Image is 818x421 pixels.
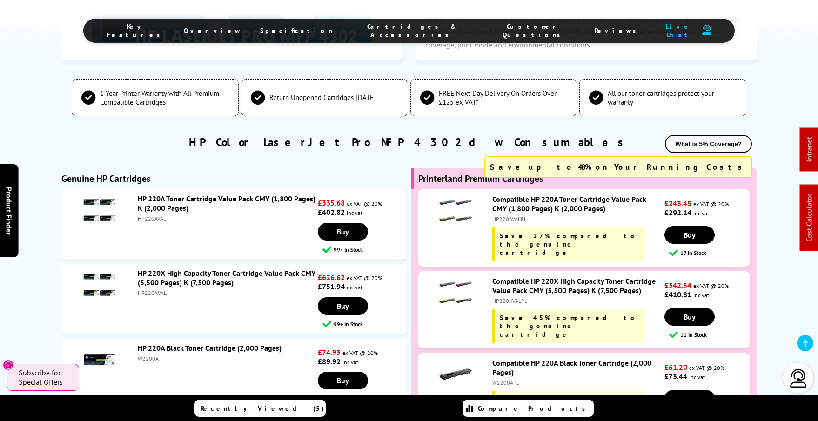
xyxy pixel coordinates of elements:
span: inc vat [347,284,362,291]
a: Cost Calculator [805,194,814,242]
span: inc vat [693,210,709,217]
a: HP Color LaserJet Pro MFP 4302dw Consumables [189,135,629,149]
span: Buy [684,230,696,240]
span: Buy [684,394,696,403]
strong: £74.93 [318,347,341,357]
span: All our toner cartridges protect your warranty [608,89,737,107]
strong: £61.20 [664,362,687,372]
span: Save 27% compared to the genuine cartridge [500,232,638,257]
span: Buy [337,376,349,385]
img: Compatible HP 220A Black Toner Cartridge (2,000 Pages) [439,358,472,391]
strong: £410.81 [664,290,691,299]
div: 99+ In Stock [322,245,407,254]
a: HP 220X High Capacity Toner Cartridge Value Pack CMY (5,500 Pages) K (7,500 Pages) [138,268,315,287]
div: HP220XVAL [138,289,315,296]
div: 99+ In Stock [322,394,407,403]
span: 1 Year Printer Warranty with All Premium Compatible Cartridges [100,89,229,107]
a: Compatible HP 220X High Capacity Toner Cartridge Value Pack CMY (5,500 Pages) K (7,500 Pages) [492,276,656,295]
strong: £335.68 [318,198,345,207]
img: HP 220A Black Toner Cartridge (2,000 Pages) [83,343,116,376]
span: inc vat [693,292,709,299]
img: Compatible HP 220A Toner Cartridge Value Pack CMY (1,800 Pages) K (2,000 Pages) [439,194,472,227]
span: ex VAT @ 20% [342,349,378,356]
a: Intranet [805,137,814,162]
strong: £626.62 [318,273,345,282]
div: HP220XVALPL [492,297,662,304]
img: user-headset-light.svg [789,369,808,388]
span: Buy [337,227,349,236]
span: Recently Viewed (5) [201,404,324,413]
span: Buy [684,312,696,321]
img: HP 220A Toner Cartridge Value Pack CMY (1,800 Pages) K (2,000 Pages) [83,194,116,227]
b: Printerland Premium Cartridges [418,173,543,185]
a: Compatible HP 220A Toner Cartridge Value Pack CMY (1,800 Pages) K (2,000 Pages) [492,194,646,213]
div: W2200A [138,355,315,362]
span: Product Finder [5,187,14,234]
strong: £73.44 [664,372,687,381]
strong: £243.45 [664,199,691,208]
div: W2200APL [492,379,662,386]
strong: £751.94 [318,282,345,291]
div: 17 In Stock [669,248,750,257]
b: Genuine HP Cartridges [61,173,150,185]
img: HP 220X High Capacity Toner Cartridge Value Pack CMY (5,500 Pages) K (7,500 Pages) [83,268,116,301]
img: user-headset-duotone.svg [702,25,711,35]
span: ex VAT @ 20% [693,200,729,207]
span: Live Chat [660,22,697,39]
a: Compatible HP 220A Black Toner Cartridge (2,000 Pages) [492,358,651,377]
button: Close [3,360,13,370]
div: 11 In Stock [669,330,750,339]
span: inc vat [347,209,362,216]
span: Reviews [595,27,641,35]
div: HP220AVALPL [492,215,662,222]
strong: £89.92 [318,357,341,366]
span: Buy [337,301,349,311]
a: Recently Viewed (5) [194,400,326,417]
span: Specification [260,27,333,35]
span: Save 45% compared to the genuine cartridge [500,314,638,339]
strong: £342.34 [664,281,691,290]
div: 99+ In Stock [322,320,407,328]
span: inc vat [342,359,358,366]
strong: £402.82 [318,207,345,217]
span: Return Unopened Cartridges [DATE] [269,93,376,102]
a: HP 220A Toner Cartridge Value Pack CMY (1,800 Pages) K (2,000 Pages) [138,194,315,213]
a: Compare Products [463,400,594,417]
span: FREE Next Day Delivery On Orders Over £125 ex VAT* [439,89,568,107]
strong: £292.14 [664,208,691,217]
div: Save up to 48% on Your Running Costs [484,156,752,178]
span: Overview [184,27,241,35]
img: Compatible HP 220X High Capacity Toner Cartridge Value Pack CMY (5,500 Pages) K (7,500 Pages) [439,276,472,309]
span: ex VAT @ 20% [347,200,382,207]
button: What is 5% Coverage? [665,135,752,153]
span: Cartridges & Accessories [351,22,473,39]
span: ex VAT @ 20% [689,364,724,371]
span: ex VAT @ 20% [693,282,729,289]
span: ex VAT @ 20% [347,274,382,281]
a: HP 220A Black Toner Cartridge (2,000 Pages) [138,343,282,353]
span: Customer Questions [492,22,576,39]
span: Compare Products [478,404,590,413]
span: inc vat [689,374,705,381]
span: Subscribe for Special Offers [19,368,70,387]
div: HP220AVAL [138,215,315,222]
span: Key Features [107,22,165,39]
